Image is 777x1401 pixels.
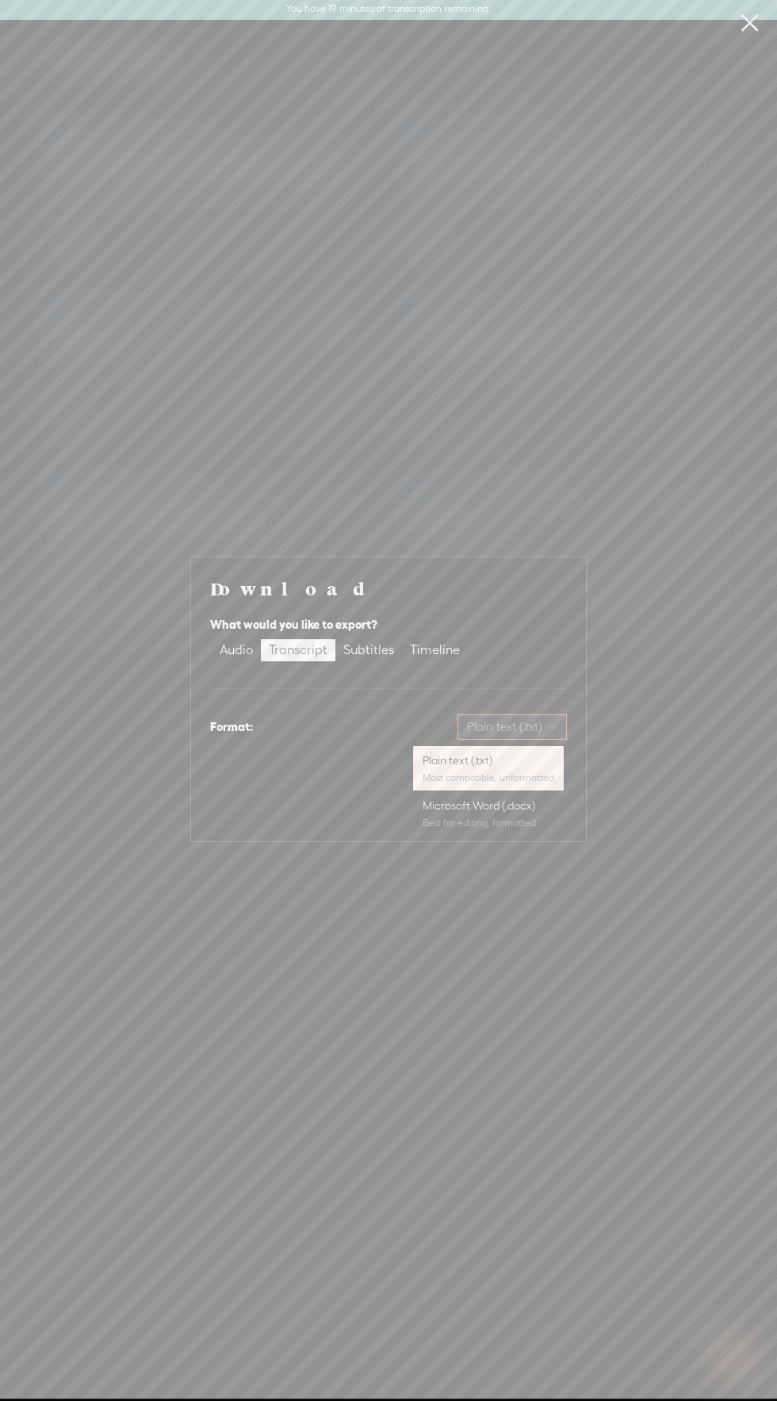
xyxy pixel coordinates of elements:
div: Format: [210,718,253,737]
div: Subtitles [343,639,394,661]
div: Best for editing, formatted [423,817,554,829]
div: What would you like to export? [210,615,567,634]
div: Most compatible, unformatted [423,771,554,784]
h4: Download [210,576,567,600]
div: Microsoft Word (.docx) [423,798,554,813]
div: Audio [220,639,253,661]
div: Transcript [269,639,327,661]
div: Timeline [410,639,460,661]
div: segmented control [210,637,469,663]
span: Plain text (.txt) [467,715,557,739]
div: Plain text (.txt) [423,752,554,768]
